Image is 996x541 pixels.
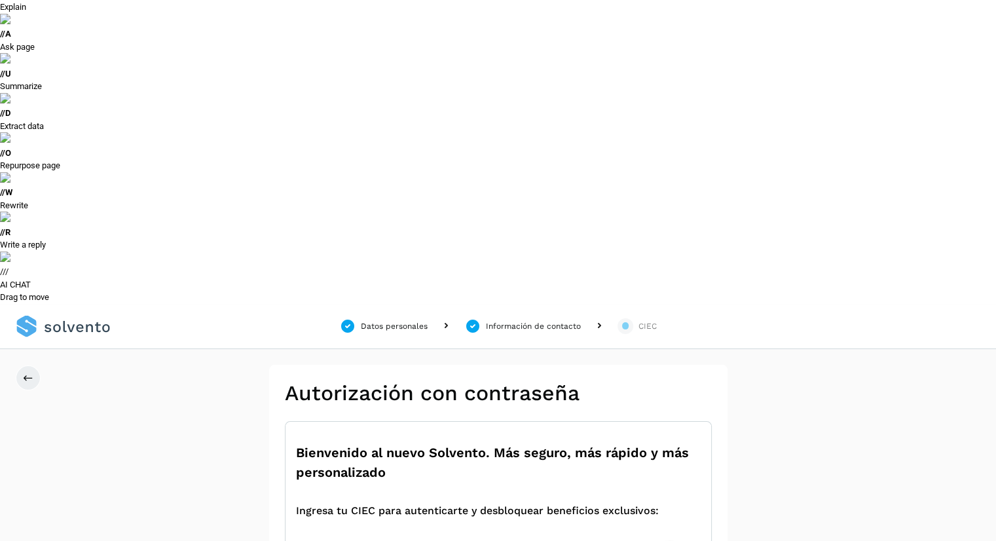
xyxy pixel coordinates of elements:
[296,503,659,519] span: Ingresa tu CIEC para autenticarte y desbloquear beneficios exclusivos:
[296,443,701,482] span: Bienvenido al nuevo Solvento. Más seguro, más rápido y más personalizado
[285,381,712,405] h2: Autorización con contraseña
[638,320,657,332] div: CIEC
[486,320,581,332] div: Información de contacto
[361,320,428,332] div: Datos personales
